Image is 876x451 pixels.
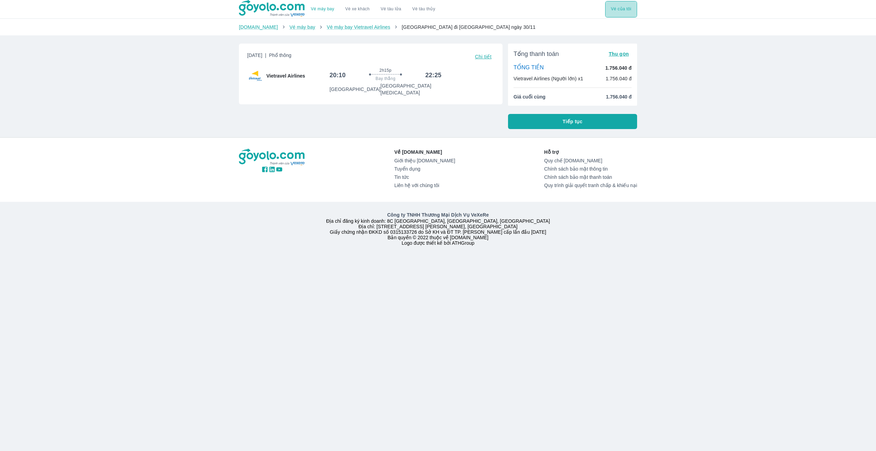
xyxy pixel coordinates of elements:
[544,183,637,188] a: Quy trình giải quyết tranh chấp & khiếu nại
[544,166,637,172] a: Chính sách bảo mật thông tin
[514,50,559,58] span: Tổng thanh toán
[235,211,641,246] div: Địa chỉ đăng ký kinh doanh: 8C [GEOGRAPHIC_DATA], [GEOGRAPHIC_DATA], [GEOGRAPHIC_DATA] Địa chỉ: [...
[380,82,441,96] p: [GEOGRAPHIC_DATA] [MEDICAL_DATA]
[394,174,455,180] a: Tin tức
[402,24,535,30] span: [GEOGRAPHIC_DATA] đi [GEOGRAPHIC_DATA] ngày 30/11
[239,24,278,30] a: [DOMAIN_NAME]
[375,1,407,18] a: Vé tàu lửa
[376,76,395,81] span: Bay thẳng
[394,149,455,155] p: Về [DOMAIN_NAME]
[311,7,334,12] a: Vé máy bay
[606,49,632,59] button: Thu gọn
[544,174,637,180] a: Chính sách bảo mật thanh toán
[306,1,441,18] div: choose transportation mode
[544,149,637,155] p: Hỗ trợ
[605,1,637,18] button: Vé của tôi
[514,93,545,100] span: Giá cuối cùng
[606,93,632,100] span: 1.756.040 đ
[330,86,380,93] p: [GEOGRAPHIC_DATA]
[394,183,455,188] a: Liên hệ với chúng tôi
[269,53,291,58] span: Phổ thông
[407,1,441,18] button: Vé tàu thủy
[330,71,346,79] h6: 20:10
[239,24,637,31] nav: breadcrumb
[266,72,305,79] span: Vietravel Airlines
[475,54,492,59] span: Chi tiết
[563,118,583,125] span: Tiếp tục
[472,52,494,61] button: Chi tiết
[247,52,291,61] span: [DATE]
[609,51,629,57] span: Thu gọn
[239,149,306,166] img: logo
[394,158,455,163] a: Giới thiệu [DOMAIN_NAME]
[394,166,455,172] a: Tuyển dụng
[514,75,583,82] p: Vietravel Airlines (Người lớn) x1
[606,75,632,82] p: 1.756.040 đ
[379,68,391,73] span: 2h15p
[265,53,266,58] span: |
[345,7,370,12] a: Vé xe khách
[240,211,636,218] p: Công ty TNHH Thương Mại Dịch Vụ VeXeRe
[606,65,632,71] p: 1.756.040 đ
[289,24,315,30] a: Vé máy bay
[327,24,390,30] a: Vé máy bay Vietravel Airlines
[508,114,637,129] button: Tiếp tục
[514,64,544,72] p: TỔNG TIỀN
[544,158,637,163] a: Quy chế [DOMAIN_NAME]
[605,1,637,18] div: choose transportation mode
[425,71,441,79] h6: 22:25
